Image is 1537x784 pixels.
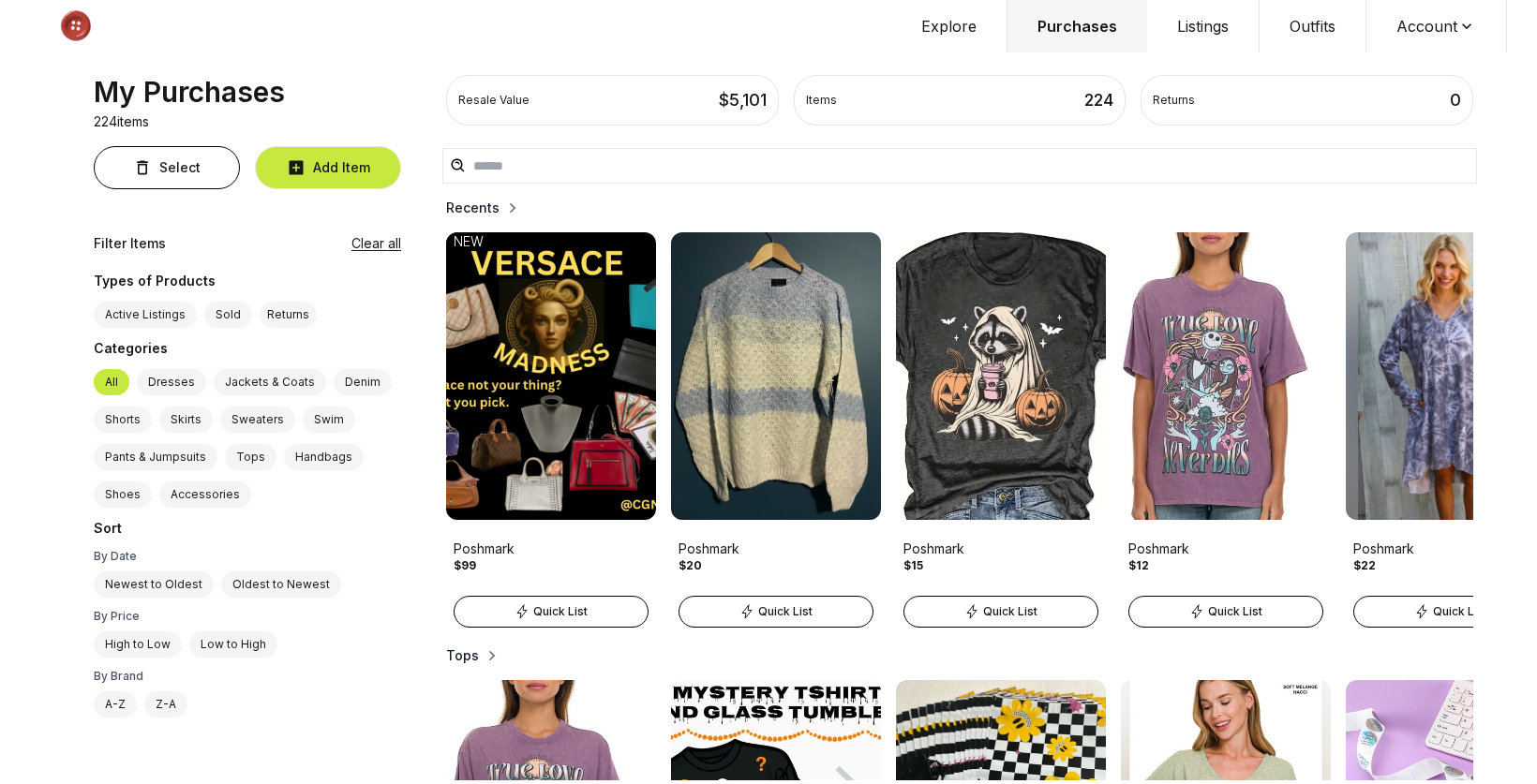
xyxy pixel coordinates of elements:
div: Resale Value [458,93,530,108]
div: Types of Products [94,272,401,294]
label: Tops [225,444,276,470]
img: Product Image [446,232,656,520]
p: 224 items [94,112,149,131]
div: $15 [903,558,923,573]
label: Newest to Oldest [94,571,214,598]
label: Handbags [284,444,364,470]
h2: Tops [446,646,479,665]
label: Pants & Jumpsuits [94,444,217,470]
label: A-Z [94,691,137,717]
div: 224 [1084,87,1113,113]
button: Recents [446,199,522,217]
label: Active Listings [94,302,197,328]
button: Add Item [255,146,401,189]
label: All [94,369,129,395]
label: Low to High [189,631,277,658]
div: My Purchases [94,75,285,109]
div: NEW [446,232,491,251]
div: $22 [1353,558,1376,573]
span: Quick List [1208,604,1262,619]
div: 0 [1450,87,1461,113]
div: $ 5,101 [719,87,767,113]
label: High to Low [94,631,182,658]
div: By Brand [94,669,401,684]
img: Product Image [671,232,881,520]
div: Categories [94,339,401,362]
label: Jackets & Coats [214,369,326,395]
div: $20 [679,558,702,573]
a: Quick List [1121,592,1331,628]
a: Product ImagePoshmark$20Quick List [671,232,881,628]
label: Oldest to Newest [221,571,341,598]
button: Clear all [351,234,401,253]
a: Product ImagePoshmark$12Quick List [1121,232,1331,628]
div: $12 [1128,558,1149,573]
div: $99 [454,558,476,573]
h2: Recents [446,199,500,217]
a: Quick List [446,592,656,628]
button: Select [94,146,240,189]
div: Sort [94,519,401,541]
div: Poshmark [1128,540,1323,558]
label: Shorts [94,407,152,433]
div: Poshmark [679,540,873,558]
div: Returns [1153,93,1195,108]
div: Poshmark [454,540,649,558]
a: Quick List [671,592,881,628]
img: Product Image [1121,232,1331,520]
button: Returns [260,302,317,328]
span: Quick List [983,604,1037,619]
a: Product ImagePoshmark$99NEWQuick List [446,232,656,628]
a: Product ImagePoshmark$15Quick List [896,232,1106,628]
label: Shoes [94,481,152,508]
label: Sold [204,302,252,328]
label: Denim [334,369,392,395]
label: Skirts [159,407,213,433]
span: Quick List [1433,604,1487,619]
div: Items [806,93,837,108]
label: Z-A [144,691,187,717]
a: Quick List [896,592,1106,628]
label: Dresses [137,369,206,395]
img: Product Image [896,232,1106,520]
div: By Date [94,549,401,564]
label: Sweaters [220,407,295,433]
label: Swim [303,407,355,433]
button: Tops [446,646,501,665]
div: Poshmark [903,540,1098,558]
span: Quick List [758,604,813,619]
div: By Price [94,609,401,624]
span: Quick List [533,604,588,619]
div: Filter Items [94,234,166,253]
label: Accessories [159,481,251,508]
